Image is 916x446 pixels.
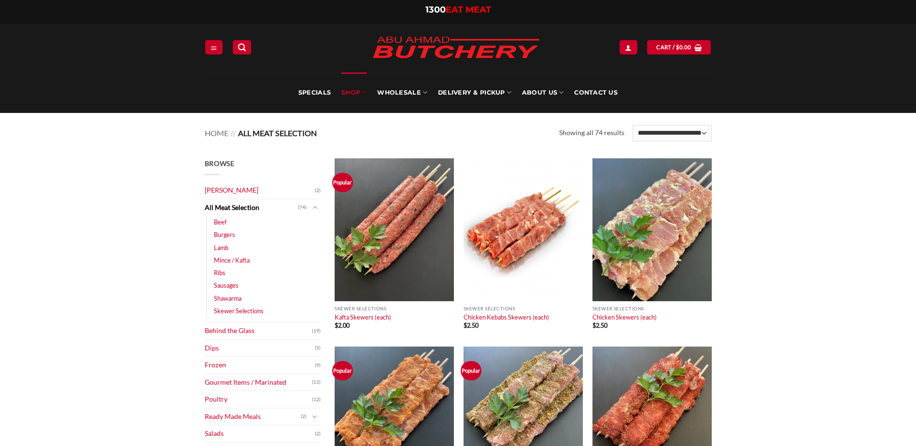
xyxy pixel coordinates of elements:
[438,72,511,113] a: Delivery & Pickup
[464,306,583,311] p: Skewer Selections
[214,254,250,266] a: Mince / Kafta
[574,72,618,113] a: Contact Us
[315,341,321,355] span: (5)
[592,321,607,329] bdi: 2.50
[592,313,657,321] a: Chicken Skewers (each)
[464,313,549,321] a: Chicken Kebabs Skewers (each)
[464,158,583,301] img: Chicken Kebabs Skewers
[656,43,691,52] span: Cart /
[335,158,454,301] img: Kafta Skewers
[676,44,691,50] bdi: 0.00
[335,321,350,329] bdi: 2.00
[341,72,366,113] a: SHOP
[312,392,321,407] span: (12)
[335,313,391,321] a: Kafta Skewers (each)
[214,241,228,254] a: Lamb
[315,427,321,441] span: (2)
[205,40,223,54] a: Menu
[676,43,679,52] span: $
[214,305,264,317] a: Skewer Selections
[364,30,548,67] img: Abu Ahmad Butchery
[335,306,454,311] p: Skewer Selections
[298,200,307,215] span: (74)
[205,159,235,167] span: Browse
[425,4,491,15] a: 1300EAT MEAT
[633,125,711,141] select: Shop order
[205,391,312,408] a: Poultry
[312,375,321,390] span: (13)
[205,374,312,391] a: Gourmet Items / Marinated
[298,72,331,113] a: Specials
[309,202,321,213] button: Toggle
[592,306,712,311] p: Skewer Selections
[464,321,467,329] span: $
[592,321,596,329] span: $
[233,40,251,54] a: Search
[214,216,226,228] a: Beef
[205,340,315,357] a: Dips
[522,72,564,113] a: About Us
[205,425,315,442] a: Salads
[446,4,491,15] span: EAT MEAT
[230,128,236,138] span: //
[205,322,312,339] a: Behind the Glass
[312,324,321,338] span: (19)
[205,199,298,216] a: All Meat Selection
[592,158,712,301] img: Chicken Skewers
[875,407,906,436] iframe: chat widget
[205,408,301,425] a: Ready Made Meals
[301,409,307,424] span: (2)
[315,183,321,198] span: (2)
[464,321,479,329] bdi: 2.50
[335,321,338,329] span: $
[559,127,624,139] p: Showing all 74 results
[205,182,315,199] a: [PERSON_NAME]
[620,40,637,54] a: Login
[214,279,239,292] a: Sausages
[214,266,225,279] a: Ribs
[214,292,241,305] a: Shawarma
[315,358,321,373] span: (9)
[238,128,317,138] span: All Meat Selection
[309,411,321,422] button: Toggle
[647,40,711,54] a: View cart
[214,228,235,241] a: Burgers
[425,4,446,15] span: 1300
[205,357,315,374] a: Frozen
[377,72,427,113] a: Wholesale
[205,128,228,138] a: Home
